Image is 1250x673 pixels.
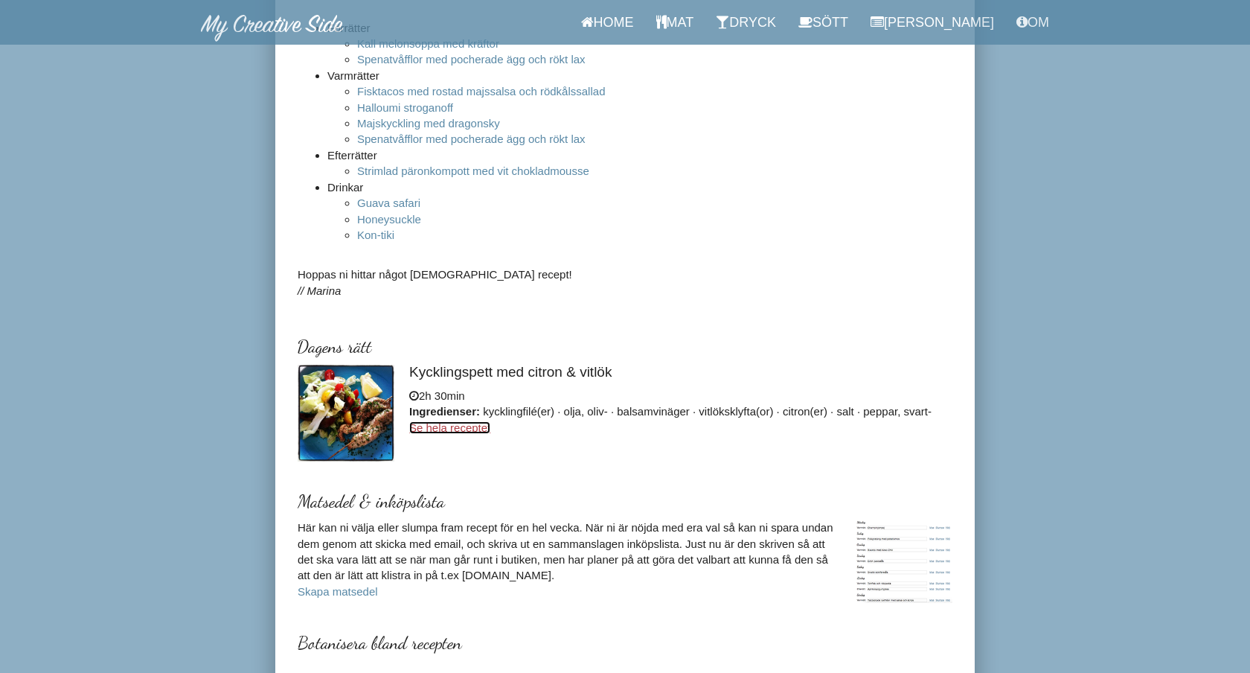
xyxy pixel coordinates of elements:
[298,388,952,404] div: 2h 30min
[298,251,952,299] p: Hoppas ni hittar något [DEMOGRAPHIC_DATA] recept!
[298,337,952,357] h3: Dagens rätt
[617,405,696,418] li: balsamvinäger
[783,405,833,418] li: citron(er)
[357,53,586,66] a: Spenatvåfflor med pocherade ägg och rökt lax
[357,213,421,226] a: Honeysuckle
[298,462,952,599] div: Här kan ni välja eller slumpa fram recept för en hel vecka. När ni är nöjda med era val så kan ni...
[409,405,480,418] b: Ingredienser:
[483,405,560,418] li: kycklingfilé(er)
[298,492,952,511] h3: Matsedel & inköpslista
[298,365,952,380] h4: Kycklingspett med citron & vitlök
[298,634,952,653] h3: Botanisera bland recepten
[841,520,952,603] img: Skapa matsedel
[836,405,860,418] li: salt
[201,15,344,42] img: MyCreativeSide
[298,585,378,598] a: Skapa matsedel
[327,68,952,147] li: Varmrätter
[409,421,490,434] a: Se hela receptet
[357,229,394,241] a: Kon-tiki
[699,405,779,418] li: vitlöksklyfta(or)
[564,405,615,418] li: olja, oliv-
[357,85,605,98] a: Fisktacos med rostad majssalsa och rödkålssallad
[357,37,499,50] a: Kall melonsoppa med kräftor
[357,117,500,130] a: Majskyckling med dragonsky
[298,284,341,297] i: // Marina
[863,405,932,418] li: peppar, svart-
[357,197,420,209] a: Guava safari
[357,133,586,145] a: Spenatvåfflor med pocherade ägg och rökt lax
[298,365,409,462] img: Kycklingspett med citron & vitlök
[327,147,952,179] li: Efterrätter
[357,101,453,114] a: Halloumi stroganoff
[327,179,952,243] li: Drinkar
[357,165,589,177] a: Strimlad päronkompott med vit chokladmousse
